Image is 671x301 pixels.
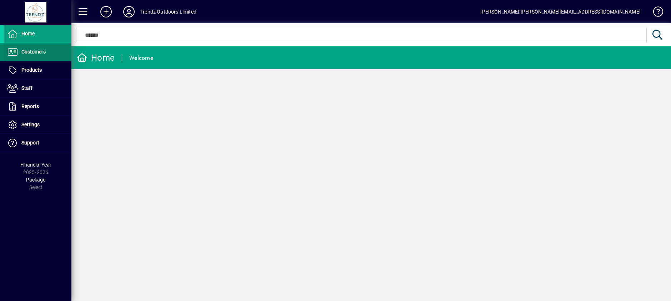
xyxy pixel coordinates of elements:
[21,140,39,146] span: Support
[77,52,115,63] div: Home
[21,67,42,73] span: Products
[4,43,71,61] a: Customers
[4,80,71,97] a: Staff
[129,52,153,64] div: Welcome
[4,116,71,134] a: Settings
[21,49,46,55] span: Customers
[4,98,71,116] a: Reports
[117,5,140,18] button: Profile
[4,61,71,79] a: Products
[21,103,39,109] span: Reports
[20,162,51,168] span: Financial Year
[95,5,117,18] button: Add
[480,6,641,17] div: [PERSON_NAME] [PERSON_NAME][EMAIL_ADDRESS][DOMAIN_NAME]
[21,122,40,127] span: Settings
[4,134,71,152] a: Support
[21,31,35,36] span: Home
[21,85,32,91] span: Staff
[26,177,45,183] span: Package
[140,6,196,17] div: Trendz Outdoors Limited
[648,1,662,25] a: Knowledge Base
